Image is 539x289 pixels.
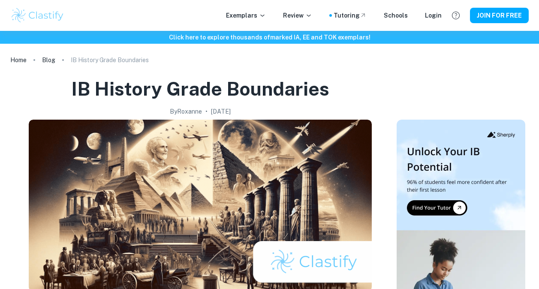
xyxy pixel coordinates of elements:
h2: [DATE] [211,107,231,116]
button: JOIN FOR FREE [470,8,529,23]
p: Review [283,11,312,20]
a: Blog [42,54,55,66]
p: IB History Grade Boundaries [71,55,149,65]
img: Clastify logo [10,7,65,24]
p: • [205,107,208,116]
a: Login [425,11,442,20]
p: Exemplars [226,11,266,20]
h1: IB History Grade Boundaries [71,76,329,102]
h6: Click here to explore thousands of marked IA, EE and TOK exemplars ! [2,33,537,42]
button: Help and Feedback [449,8,463,23]
a: Tutoring [334,11,367,20]
h2: By Roxanne [170,107,202,116]
a: Home [10,54,27,66]
a: Schools [384,11,408,20]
